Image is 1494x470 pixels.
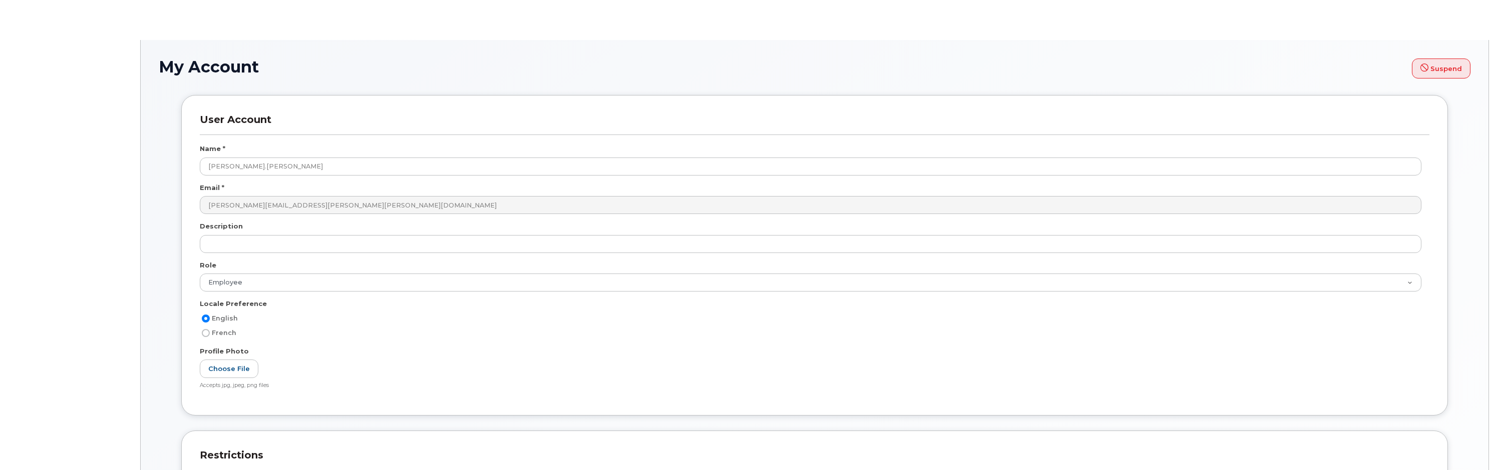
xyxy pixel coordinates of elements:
[200,359,258,378] label: Choose File
[200,382,1421,389] div: Accepts jpg, jpeg, png files
[212,329,236,336] span: French
[200,144,225,153] label: Name *
[200,260,216,270] label: Role
[200,346,249,356] label: Profile Photo
[200,221,243,231] label: Description
[1412,58,1470,78] button: Suspend
[200,113,1429,135] h3: User Account
[200,299,267,308] label: Locale Preference
[202,329,210,337] input: French
[200,183,224,192] label: Email *
[212,314,238,322] span: English
[202,314,210,322] input: English
[159,58,1470,78] h1: My Account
